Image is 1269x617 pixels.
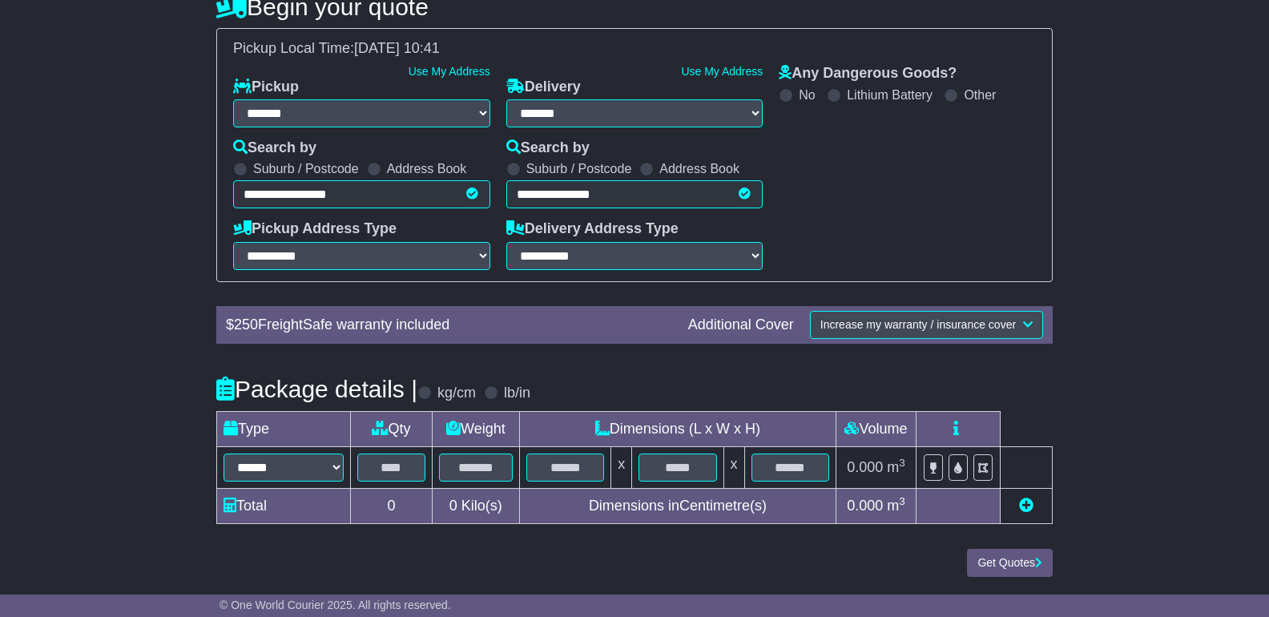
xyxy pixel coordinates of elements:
[233,139,316,157] label: Search by
[810,311,1043,339] button: Increase my warranty / insurance cover
[820,318,1016,331] span: Increase my warranty / insurance cover
[964,87,996,103] label: Other
[899,495,905,507] sup: 3
[217,488,351,523] td: Total
[506,220,679,238] label: Delivery Address Type
[680,317,802,334] div: Additional Cover
[354,40,440,56] span: [DATE] 10:41
[799,87,815,103] label: No
[437,385,476,402] label: kg/cm
[387,161,467,176] label: Address Book
[233,220,397,238] label: Pickup Address Type
[723,446,744,488] td: x
[611,446,632,488] td: x
[967,549,1053,577] button: Get Quotes
[506,79,581,96] label: Delivery
[504,385,530,402] label: lb/in
[779,65,957,83] label: Any Dangerous Goods?
[233,79,299,96] label: Pickup
[449,498,457,514] span: 0
[526,161,632,176] label: Suburb / Postcode
[519,411,836,446] td: Dimensions (L x W x H)
[432,411,519,446] td: Weight
[836,411,916,446] td: Volume
[519,488,836,523] td: Dimensions in Centimetre(s)
[351,488,433,523] td: 0
[1019,498,1033,514] a: Add new item
[409,65,490,78] a: Use My Address
[847,498,883,514] span: 0.000
[847,87,933,103] label: Lithium Battery
[887,459,905,475] span: m
[432,488,519,523] td: Kilo(s)
[351,411,433,446] td: Qty
[217,411,351,446] td: Type
[847,459,883,475] span: 0.000
[220,599,451,611] span: © One World Courier 2025. All rights reserved.
[225,40,1044,58] div: Pickup Local Time:
[234,317,258,333] span: 250
[506,139,590,157] label: Search by
[681,65,763,78] a: Use My Address
[253,161,359,176] label: Suburb / Postcode
[659,161,739,176] label: Address Book
[887,498,905,514] span: m
[899,457,905,469] sup: 3
[216,376,417,402] h4: Package details |
[218,317,680,334] div: $ FreightSafe warranty included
